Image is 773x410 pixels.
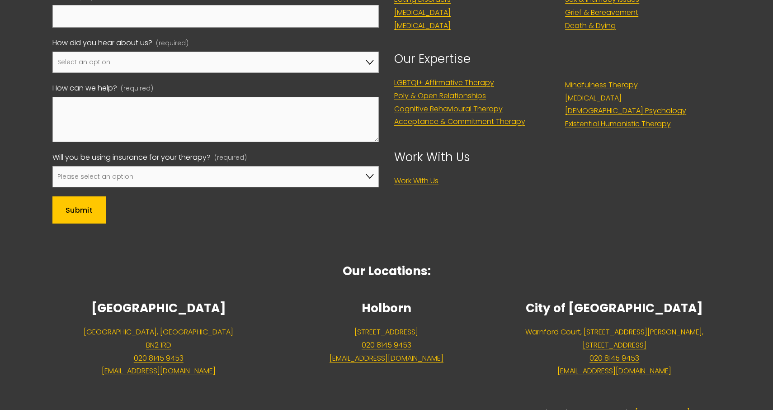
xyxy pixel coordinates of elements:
[589,352,639,365] a: 020 8145 9453
[84,326,233,352] a: [GEOGRAPHIC_DATA], [GEOGRAPHIC_DATA]BN2 1RD
[565,6,638,19] a: Grief & Bereavement
[156,38,189,49] span: (required)
[557,365,671,378] a: [EMAIL_ADDRESS][DOMAIN_NAME]
[565,92,622,105] a: [MEDICAL_DATA]
[565,19,616,33] a: Death & Dying
[565,118,671,131] a: Existential Humanistic Therapy
[394,103,503,116] a: Cognitive Behavioural Therapy
[394,19,451,33] a: [MEDICAL_DATA]
[121,83,153,94] span: (required)
[214,152,247,163] span: (required)
[343,262,431,279] strong: Our Locations:
[52,37,152,50] span: How did you hear about us?
[52,166,379,187] select: Will you be using insurance for your therapy?
[362,339,411,352] a: 020 8145 9453
[394,175,438,188] a: Work With Us
[52,82,117,95] span: How can we help?
[362,300,411,316] strong: Holborn
[330,352,443,365] a: [EMAIL_ADDRESS][DOMAIN_NAME]
[52,151,211,164] span: Will you be using insurance for your therapy?
[91,300,226,316] strong: [GEOGRAPHIC_DATA]
[565,79,638,92] a: Mindfulness Therapy
[394,6,451,19] a: [MEDICAL_DATA]
[526,300,703,316] strong: City of [GEOGRAPHIC_DATA]
[394,48,550,69] p: Our Expertise
[565,105,686,118] a: [DEMOGRAPHIC_DATA] Psychology
[525,326,703,352] a: Warnford Court, [STREET_ADDRESS][PERSON_NAME],[STREET_ADDRESS]
[52,196,106,224] button: SubmitSubmit
[394,115,525,129] a: Acceptance & Commitment Therapy
[354,326,418,339] a: [STREET_ADDRESS]
[394,76,494,90] a: LGBTQI+ Affirmative Therapy
[134,352,184,365] a: 020 8145 9453
[66,205,93,215] span: Submit
[102,365,216,378] a: [EMAIL_ADDRESS][DOMAIN_NAME]
[394,146,721,167] p: Work With Us
[52,52,379,73] select: How did you hear about us?
[394,90,486,103] a: Poly & Open Relationships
